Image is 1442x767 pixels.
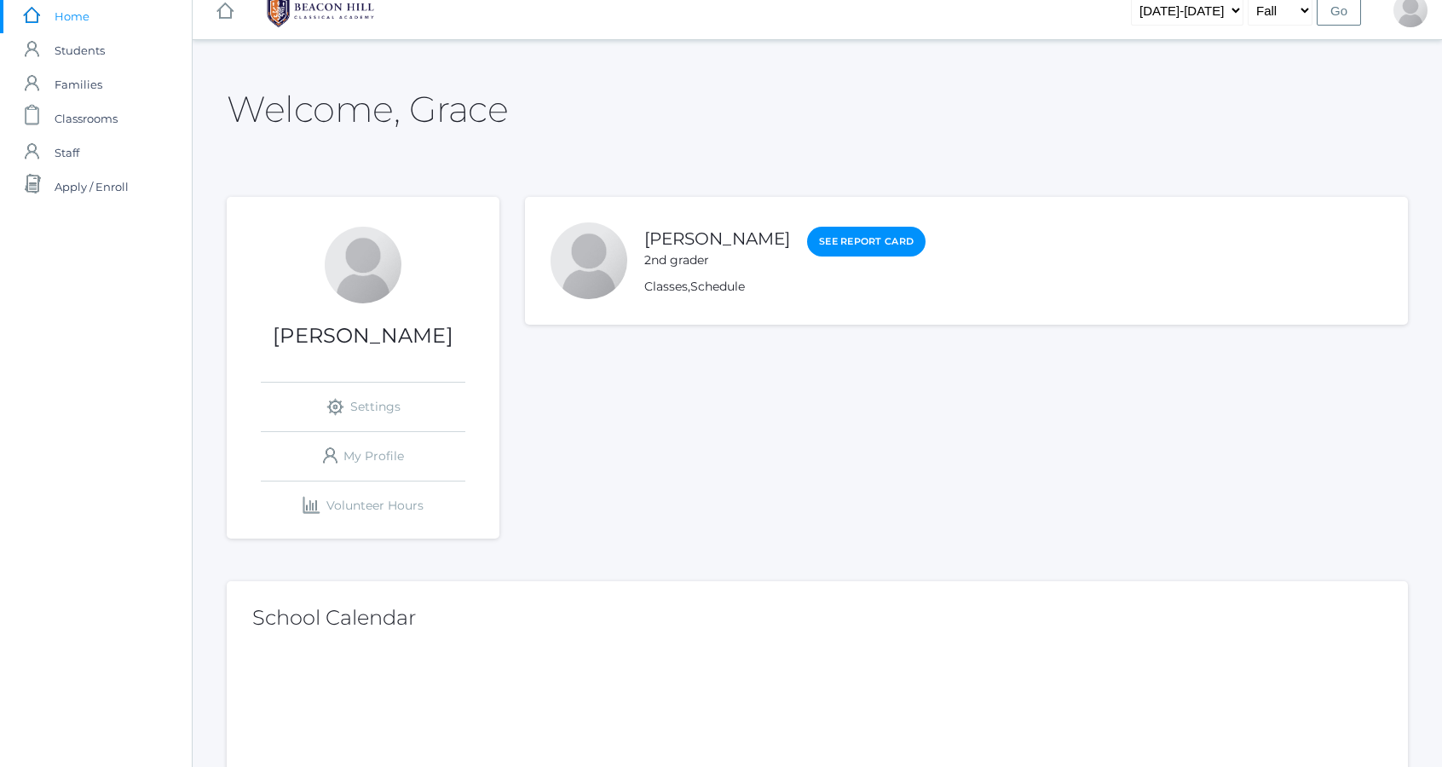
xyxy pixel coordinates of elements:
[55,170,129,204] span: Apply / Enroll
[325,227,401,303] div: Grace Sun
[55,136,79,170] span: Staff
[551,222,627,299] div: Faith Chen
[807,227,926,257] a: See Report Card
[55,67,102,101] span: Families
[55,33,105,67] span: Students
[261,432,465,481] a: My Profile
[55,101,118,136] span: Classrooms
[261,383,465,431] a: Settings
[227,89,508,129] h2: Welcome, Grace
[644,228,790,249] a: [PERSON_NAME]
[261,482,465,530] a: Volunteer Hours
[227,325,499,347] h1: [PERSON_NAME]
[690,279,745,294] a: Schedule
[252,607,1382,629] h2: School Calendar
[644,278,926,296] div: ,
[644,251,790,269] div: 2nd grader
[644,279,688,294] a: Classes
